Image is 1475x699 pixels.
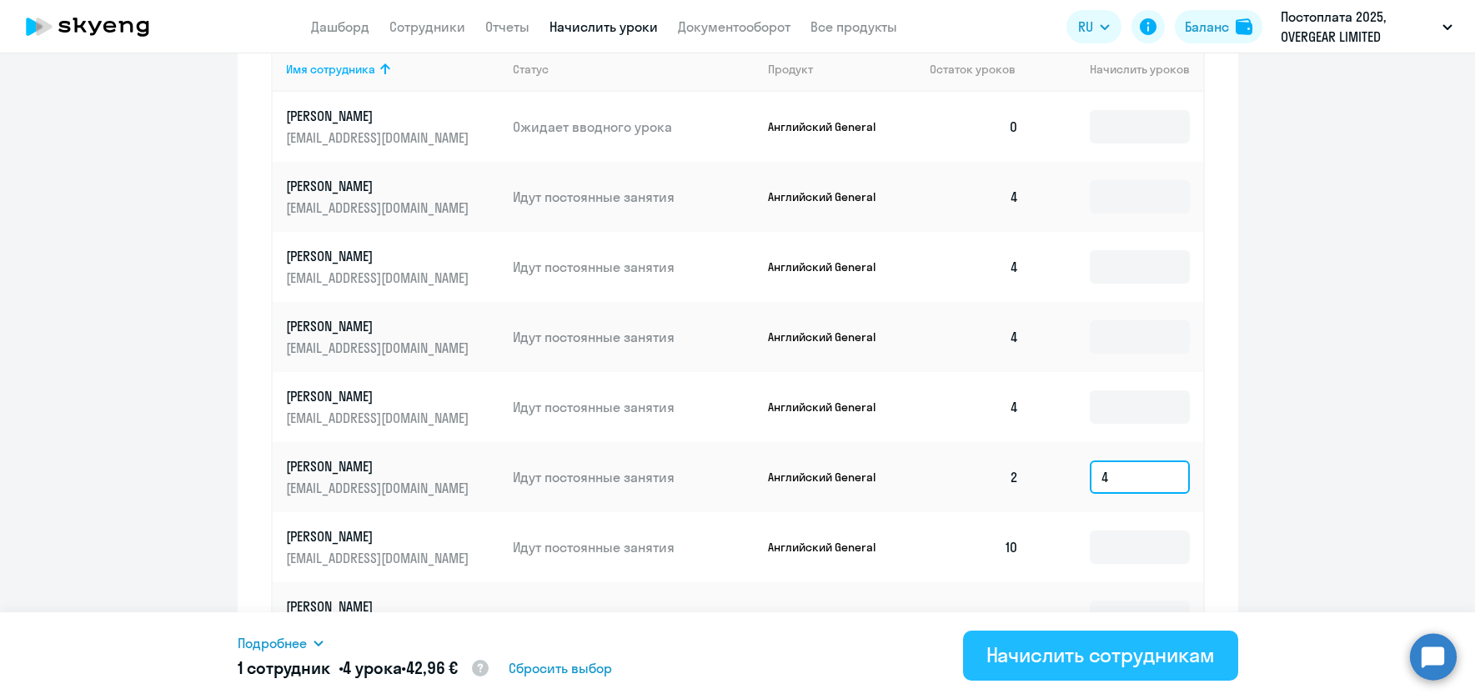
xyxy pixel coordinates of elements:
[916,92,1033,162] td: 0
[513,468,755,486] p: Идут постоянные занятия
[930,62,1033,77] div: Остаток уроков
[286,527,473,546] p: [PERSON_NAME]
[286,549,473,567] p: [EMAIL_ADDRESS][DOMAIN_NAME]
[513,258,755,276] p: Идут постоянные занятия
[286,387,500,427] a: [PERSON_NAME][EMAIL_ADDRESS][DOMAIN_NAME]
[963,631,1238,681] button: Начислить сотрудникам
[678,18,790,35] a: Документооборот
[1032,47,1202,92] th: Начислить уроков
[916,372,1033,442] td: 4
[286,597,473,616] p: [PERSON_NAME]
[286,247,500,287] a: [PERSON_NAME][EMAIL_ADDRESS][DOMAIN_NAME]
[286,177,473,195] p: [PERSON_NAME]
[286,409,473,427] p: [EMAIL_ADDRESS][DOMAIN_NAME]
[389,18,465,35] a: Сотрудники
[1175,10,1262,43] button: Балансbalance
[286,317,500,357] a: [PERSON_NAME][EMAIL_ADDRESS][DOMAIN_NAME]
[286,62,375,77] div: Имя сотрудника
[513,188,755,206] p: Идут постоянные занятия
[916,512,1033,582] td: 10
[513,608,755,626] p: Идут постоянные занятия
[1066,10,1121,43] button: RU
[513,328,755,346] p: Идут постоянные занятия
[549,18,658,35] a: Начислить уроки
[768,62,916,77] div: Продукт
[513,62,755,77] div: Статус
[1078,17,1093,37] span: RU
[513,398,755,416] p: Идут постоянные занятия
[238,633,307,653] span: Подробнее
[768,540,893,555] p: Английский General
[513,118,755,136] p: Ожидает вводного урока
[286,269,473,287] p: [EMAIL_ADDRESS][DOMAIN_NAME]
[768,470,893,485] p: Английский General
[916,582,1033,652] td: 5
[286,177,500,217] a: [PERSON_NAME][EMAIL_ADDRESS][DOMAIN_NAME]
[810,18,897,35] a: Все продукты
[286,317,473,335] p: [PERSON_NAME]
[286,527,500,567] a: [PERSON_NAME][EMAIL_ADDRESS][DOMAIN_NAME]
[768,400,893,415] p: Английский General
[916,232,1033,302] td: 4
[286,457,473,475] p: [PERSON_NAME]
[768,119,893,134] p: Английский General
[1185,17,1229,37] div: Баланс
[768,259,893,274] p: Английский General
[286,387,473,405] p: [PERSON_NAME]
[986,641,1215,668] div: Начислить сотрудникам
[286,339,473,357] p: [EMAIL_ADDRESS][DOMAIN_NAME]
[509,658,612,678] span: Сбросить выбор
[286,62,500,77] div: Имя сотрудника
[286,199,473,217] p: [EMAIL_ADDRESS][DOMAIN_NAME]
[485,18,529,35] a: Отчеты
[343,657,401,678] span: 4 урока
[286,247,473,265] p: [PERSON_NAME]
[1236,18,1252,35] img: balance
[1272,7,1461,47] button: Постоплата 2025, OVERGEAR LIMITED
[513,538,755,556] p: Идут постоянные занятия
[916,162,1033,232] td: 4
[930,62,1016,77] span: Остаток уроков
[513,62,549,77] div: Статус
[768,329,893,344] p: Английский General
[286,107,500,147] a: [PERSON_NAME][EMAIL_ADDRESS][DOMAIN_NAME]
[286,479,473,497] p: [EMAIL_ADDRESS][DOMAIN_NAME]
[286,128,473,147] p: [EMAIL_ADDRESS][DOMAIN_NAME]
[286,107,473,125] p: [PERSON_NAME]
[238,656,490,681] h5: 1 сотрудник • •
[286,597,500,637] a: [PERSON_NAME][EMAIL_ADDRESS][DOMAIN_NAME]
[406,657,458,678] span: 42,96 €
[286,457,500,497] a: [PERSON_NAME][EMAIL_ADDRESS][DOMAIN_NAME]
[916,302,1033,372] td: 4
[768,189,893,204] p: Английский General
[768,62,813,77] div: Продукт
[311,18,369,35] a: Дашборд
[916,442,1033,512] td: 2
[768,610,893,625] p: Английский General
[1281,7,1436,47] p: Постоплата 2025, OVERGEAR LIMITED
